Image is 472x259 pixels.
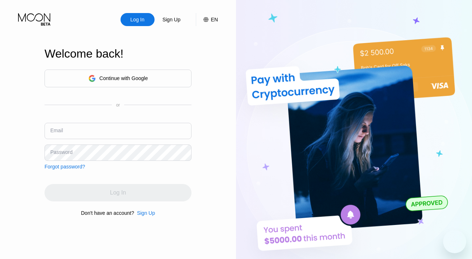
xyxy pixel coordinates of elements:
[130,16,145,23] div: Log In
[211,17,218,22] div: EN
[162,16,181,23] div: Sign Up
[45,164,85,170] div: Forgot password?
[50,149,72,155] div: Password
[134,210,155,216] div: Sign Up
[121,13,155,26] div: Log In
[196,13,218,26] div: EN
[116,103,120,108] div: or
[81,210,134,216] div: Don't have an account?
[100,75,148,81] div: Continue with Google
[443,230,466,253] iframe: Button to launch messaging window
[45,47,191,60] div: Welcome back!
[155,13,189,26] div: Sign Up
[137,210,155,216] div: Sign Up
[45,70,191,87] div: Continue with Google
[50,128,63,133] div: Email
